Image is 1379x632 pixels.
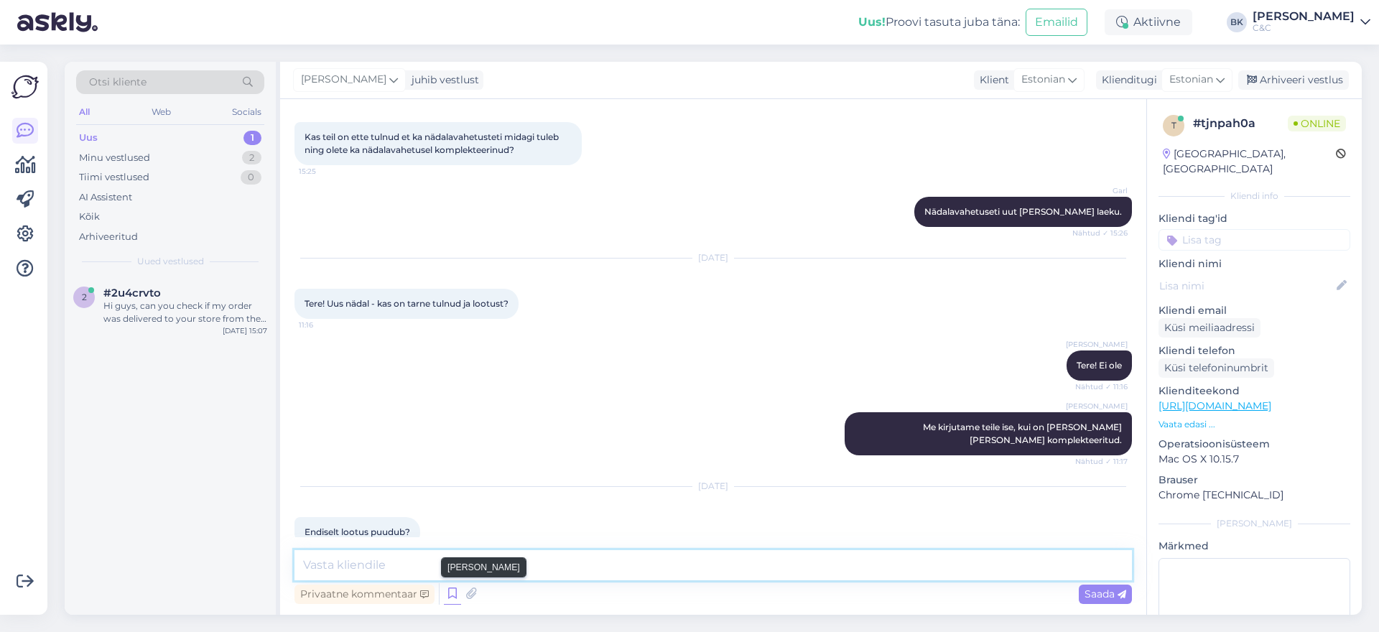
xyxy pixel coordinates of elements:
div: Kõik [79,210,100,224]
span: Estonian [1021,72,1065,88]
div: [PERSON_NAME] [1159,517,1350,530]
div: Web [149,103,174,121]
p: Kliendi telefon [1159,343,1350,358]
div: [GEOGRAPHIC_DATA], [GEOGRAPHIC_DATA] [1163,147,1336,177]
input: Lisa tag [1159,229,1350,251]
p: Mac OS X 10.15.7 [1159,452,1350,467]
span: [PERSON_NAME] [301,72,386,88]
img: Askly Logo [11,73,39,101]
div: Proovi tasuta juba täna: [858,14,1020,31]
div: All [76,103,93,121]
span: Nädalavahetuseti uut [PERSON_NAME] laeku. [924,206,1122,217]
div: 0 [241,170,261,185]
a: [PERSON_NAME]C&C [1253,11,1370,34]
span: Nähtud ✓ 11:16 [1074,381,1128,392]
div: 1 [243,131,261,145]
small: [PERSON_NAME] [447,561,520,574]
span: #2u4crvto [103,287,161,299]
div: AI Assistent [79,190,132,205]
span: Me kirjutame teile ise, kui on [PERSON_NAME] [PERSON_NAME] komplekteeritud. [923,422,1124,445]
button: Emailid [1026,9,1087,36]
span: Uued vestlused [137,255,204,268]
span: 2 [82,292,87,302]
div: Arhiveeritud [79,230,138,244]
div: Socials [229,103,264,121]
p: Kliendi tag'id [1159,211,1350,226]
div: [DATE] 15:07 [223,325,267,336]
span: Estonian [1169,72,1213,88]
div: Küsi telefoninumbrit [1159,358,1274,378]
span: Endiselt lootus puudub? [305,526,410,537]
p: Brauser [1159,473,1350,488]
div: [DATE] [294,251,1132,264]
span: Kas teil on ette tulnud et ka nädalavahetusteti midagi tuleb ning olete ka nädalavahetusel komple... [305,131,561,155]
span: 11:16 [299,320,353,330]
span: Nähtud ✓ 11:17 [1074,456,1128,467]
span: Saada [1085,587,1126,600]
span: [PERSON_NAME] [1066,339,1128,350]
div: Tiimi vestlused [79,170,149,185]
div: Minu vestlused [79,151,150,165]
div: Aktiivne [1105,9,1192,35]
div: 2 [242,151,261,165]
div: C&C [1253,22,1355,34]
input: Lisa nimi [1159,278,1334,294]
div: Küsi meiliaadressi [1159,318,1260,338]
span: Garl [1074,185,1128,196]
p: Operatsioonisüsteem [1159,437,1350,452]
p: Kliendi email [1159,303,1350,318]
div: juhib vestlust [406,73,479,88]
b: Uus! [858,15,886,29]
span: t [1171,120,1176,131]
span: Tere! Ei ole [1077,360,1122,371]
div: Arhiveeri vestlus [1238,70,1349,90]
p: Klienditeekond [1159,384,1350,399]
div: BK [1227,12,1247,32]
div: Privaatne kommentaar [294,585,435,604]
p: Märkmed [1159,539,1350,554]
p: Vaata edasi ... [1159,418,1350,431]
span: 15:25 [299,166,353,177]
div: [DATE] [294,480,1132,493]
div: Kliendi info [1159,190,1350,203]
span: Online [1288,116,1346,131]
div: Hi guys, can you check if my order was delivered to your store from the warehouse? [103,299,267,325]
div: Uus [79,131,98,145]
span: Otsi kliente [89,75,147,90]
div: Klient [974,73,1009,88]
a: [URL][DOMAIN_NAME] [1159,399,1271,412]
span: Nähtud ✓ 15:26 [1072,228,1128,238]
div: Klienditugi [1096,73,1157,88]
span: Tere! Uus nädal - kas on tarne tulnud ja lootust? [305,298,509,309]
p: Chrome [TECHNICAL_ID] [1159,488,1350,503]
span: [PERSON_NAME] [1066,401,1128,412]
p: Kliendi nimi [1159,256,1350,271]
div: [PERSON_NAME] [1253,11,1355,22]
div: # tjnpah0a [1193,115,1288,132]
